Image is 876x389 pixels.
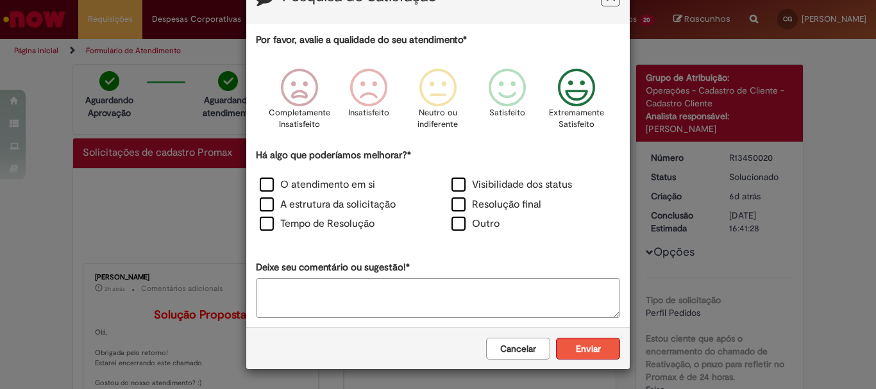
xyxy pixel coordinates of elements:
button: Cancelar [486,338,550,360]
div: Extremamente Satisfeito [544,59,609,147]
label: Por favor, avalie a qualidade do seu atendimento* [256,33,467,47]
div: Insatisfeito [336,59,401,147]
label: Outro [451,217,500,231]
p: Insatisfeito [348,107,389,119]
label: Tempo de Resolução [260,217,375,231]
button: Enviar [556,338,620,360]
label: Deixe seu comentário ou sugestão!* [256,261,410,274]
label: Visibilidade dos status [451,178,572,192]
p: Extremamente Satisfeito [549,107,604,131]
label: A estrutura da solicitação [260,197,396,212]
div: Completamente Insatisfeito [266,59,332,147]
p: Satisfeito [489,107,525,119]
p: Neutro ou indiferente [415,107,461,131]
label: O atendimento em si [260,178,375,192]
div: Satisfeito [475,59,540,147]
p: Completamente Insatisfeito [269,107,330,131]
div: Há algo que poderíamos melhorar?* [256,149,620,235]
div: Neutro ou indiferente [405,59,471,147]
label: Resolução final [451,197,541,212]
